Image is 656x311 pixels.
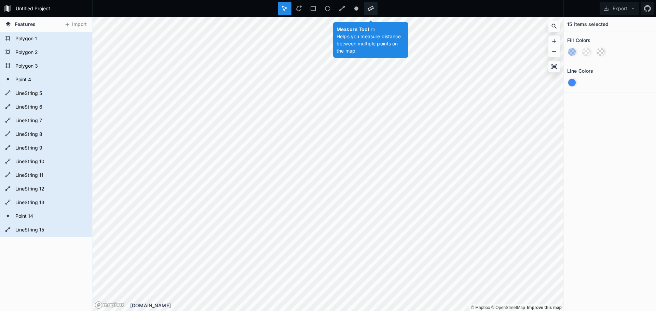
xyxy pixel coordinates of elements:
p: Helps you measure distance between multiple points on the map. [337,33,405,54]
span: m [371,26,375,32]
a: Mapbox logo [95,301,125,309]
button: Import [61,19,90,30]
h2: Fill Colors [567,35,591,45]
div: [DOMAIN_NAME] [130,302,563,309]
h4: Measure Tool [337,26,405,33]
a: OpenStreetMap [491,305,525,310]
a: Map feedback [527,305,562,310]
span: Features [15,20,36,28]
button: Export [600,2,639,15]
h2: Line Colors [567,66,593,76]
a: Mapbox [471,305,490,310]
h4: 15 items selected [567,20,609,28]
